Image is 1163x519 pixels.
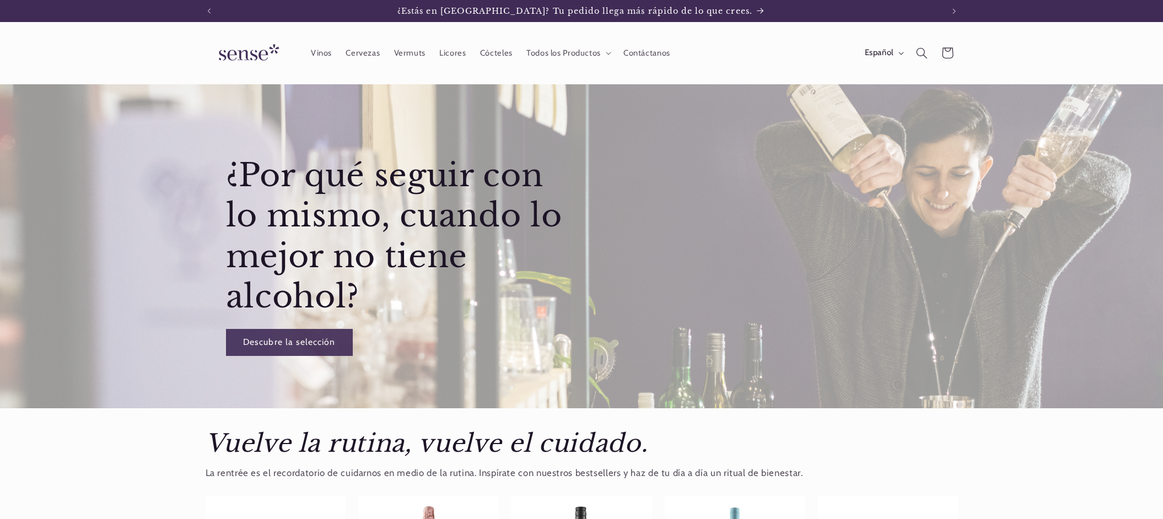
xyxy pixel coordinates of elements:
button: Español [858,42,909,64]
span: Contáctanos [623,48,670,58]
a: Vermuts [387,41,433,65]
a: Vinos [304,41,338,65]
span: Cervezas [346,48,380,58]
span: Vermuts [394,48,426,58]
span: ¿Estás en [GEOGRAPHIC_DATA]? Tu pedido llega más rápido de lo que crees. [397,6,752,16]
span: Licores [439,48,466,58]
p: La rentrée es el recordatorio de cuidarnos en medio de la rutina. Inspírate con nuestros bestsell... [206,465,958,482]
a: Sense [201,33,293,73]
em: Vuelve la rutina, vuelve el cuidado. [206,428,648,458]
span: Español [865,47,893,59]
a: Descubre la selección [225,329,352,356]
img: Sense [206,37,288,69]
a: Cócteles [473,41,519,65]
a: Contáctanos [616,41,677,65]
summary: Todos los Productos [519,41,616,65]
h2: ¿Por qué seguir con lo mismo, cuando lo mejor no tiene alcohol? [225,155,579,317]
span: Cócteles [480,48,513,58]
span: Vinos [311,48,332,58]
a: Cervezas [339,41,387,65]
summary: Búsqueda [909,40,934,66]
a: Licores [433,41,473,65]
span: Todos los Productos [526,48,601,58]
